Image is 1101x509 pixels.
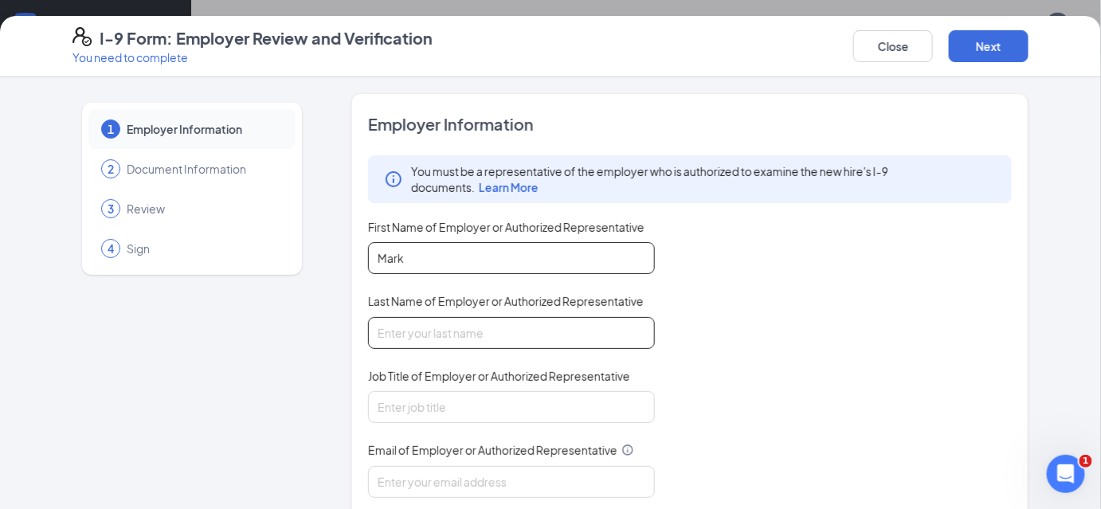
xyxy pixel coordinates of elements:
[368,317,655,349] input: Enter your last name
[108,121,114,137] span: 1
[1079,455,1092,468] span: 1
[368,219,645,235] span: First Name of Employer or Authorized Representative
[368,466,655,498] input: Enter your email address
[384,170,403,189] svg: Info
[411,163,996,195] span: You must be a representative of the employer who is authorized to examine the new hire's I-9 docu...
[368,242,655,274] input: Enter your first name
[475,180,539,194] a: Learn More
[368,442,617,458] span: Email of Employer or Authorized Representative
[108,201,114,217] span: 3
[621,444,634,456] svg: Info
[949,30,1029,62] button: Next
[108,241,114,256] span: 4
[100,27,433,49] h4: I-9 Form: Employer Review and Verification
[127,241,280,256] span: Sign
[368,293,644,309] span: Last Name of Employer or Authorized Representative
[72,49,433,65] p: You need to complete
[127,161,280,177] span: Document Information
[479,180,539,194] span: Learn More
[368,368,630,384] span: Job Title of Employer or Authorized Representative
[127,121,280,137] span: Employer Information
[853,30,933,62] button: Close
[72,27,92,46] svg: FormI9EVerifyIcon
[368,113,1012,135] span: Employer Information
[1047,455,1085,493] iframe: Intercom live chat
[127,201,280,217] span: Review
[108,161,114,177] span: 2
[368,391,655,423] input: Enter job title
